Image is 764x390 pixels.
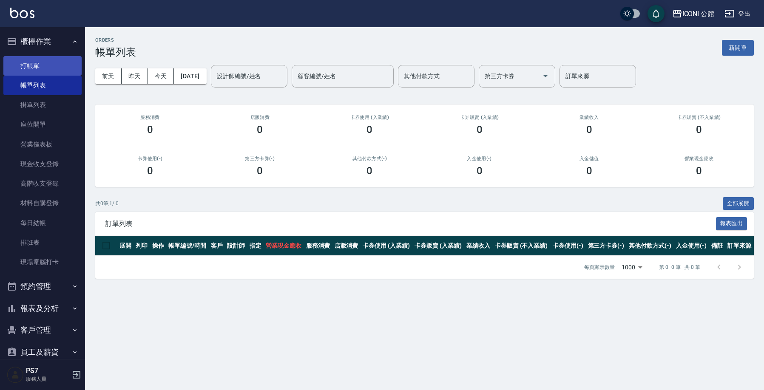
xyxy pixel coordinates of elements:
button: 客戶管理 [3,319,82,341]
button: 報表及分析 [3,297,82,319]
th: 設計師 [225,236,247,256]
th: 店販消費 [332,236,361,256]
a: 新開單 [722,43,754,51]
button: 今天 [148,68,174,84]
th: 營業現金應收 [264,236,304,256]
th: 卡券使用 (入業績) [361,236,412,256]
th: 指定 [247,236,264,256]
h3: 0 [366,165,372,177]
a: 現金收支登錄 [3,154,82,174]
button: 登出 [721,6,754,22]
h2: 卡券販賣 (不入業績) [654,115,744,120]
h3: 0 [147,165,153,177]
button: ICONI 公館 [669,5,718,23]
a: 報表匯出 [716,219,747,227]
h3: 0 [257,165,263,177]
h3: 0 [147,124,153,136]
h2: 卡券販賣 (入業績) [435,115,524,120]
button: Open [539,69,552,83]
div: 1000 [618,256,645,279]
button: save [648,5,665,22]
a: 營業儀表板 [3,135,82,154]
a: 座位開單 [3,115,82,134]
th: 入金使用(-) [674,236,709,256]
button: [DATE] [174,68,206,84]
th: 展開 [117,236,133,256]
p: 每頁顯示數量 [584,263,615,271]
h2: 營業現金應收 [654,156,744,161]
h2: 業績收入 [545,115,634,120]
h3: 0 [586,165,592,177]
button: 昨天 [122,68,148,84]
button: 報表匯出 [716,217,747,230]
img: Person [7,366,24,383]
a: 帳單列表 [3,76,82,95]
th: 業績收入 [464,236,493,256]
h2: 卡券使用(-) [105,156,195,161]
button: 櫃檯作業 [3,31,82,53]
h2: 其他付款方式(-) [325,156,414,161]
h2: 入金儲值 [545,156,634,161]
th: 帳單編號/時間 [166,236,209,256]
h2: 店販消費 [215,115,304,120]
th: 卡券販賣 (入業績) [412,236,464,256]
a: 打帳單 [3,56,82,76]
h2: 卡券使用 (入業績) [325,115,414,120]
img: Logo [10,8,34,18]
th: 卡券販賣 (不入業績) [493,236,551,256]
h3: 0 [477,165,483,177]
h3: 0 [696,165,702,177]
a: 排班表 [3,233,82,252]
a: 高階收支登錄 [3,174,82,193]
th: 備註 [709,236,725,256]
h3: 0 [696,124,702,136]
th: 訂單來源 [725,236,754,256]
button: 新開單 [722,40,754,56]
a: 每日結帳 [3,213,82,233]
h2: 第三方卡券(-) [215,156,304,161]
h5: PS7 [26,367,69,375]
h3: 服務消費 [105,115,195,120]
th: 列印 [133,236,150,256]
p: 第 0–0 筆 共 0 筆 [659,263,700,271]
th: 第三方卡券(-) [586,236,627,256]
h3: 0 [366,124,372,136]
h3: 0 [257,124,263,136]
a: 現場電腦打卡 [3,252,82,272]
p: 服務人員 [26,375,69,383]
th: 其他付款方式(-) [627,236,674,256]
p: 共 0 筆, 1 / 0 [95,200,119,207]
span: 訂單列表 [105,220,716,228]
a: 材料自購登錄 [3,193,82,213]
div: ICONI 公館 [682,8,715,19]
button: 前天 [95,68,122,84]
button: 員工及薪資 [3,341,82,363]
h3: 0 [477,124,483,136]
h3: 帳單列表 [95,46,136,58]
th: 卡券使用(-) [551,236,586,256]
th: 操作 [150,236,166,256]
button: 全部展開 [723,197,754,210]
h2: 入金使用(-) [435,156,524,161]
th: 服務消費 [304,236,332,256]
h2: ORDERS [95,37,136,43]
h3: 0 [586,124,592,136]
a: 掛單列表 [3,95,82,115]
th: 客戶 [209,236,225,256]
button: 預約管理 [3,275,82,297]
